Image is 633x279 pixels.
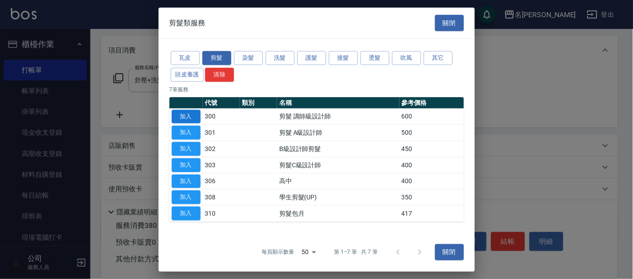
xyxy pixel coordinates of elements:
td: 417 [399,205,464,222]
th: 參考價格 [399,97,464,109]
td: 310 [203,205,240,222]
button: 染髮 [234,51,263,65]
button: 關閉 [435,244,464,260]
button: 關閉 [435,14,464,31]
div: 50 [298,240,319,265]
button: 清除 [205,68,234,82]
button: 瓦皮 [171,51,200,65]
td: 301 [203,125,240,141]
td: 303 [203,157,240,173]
td: 500 [399,125,464,141]
button: 洗髮 [266,51,295,65]
td: 學生剪髮(UP) [277,189,399,206]
p: 7 筆服務 [169,85,464,93]
td: 350 [399,189,464,206]
button: 加入 [172,109,201,123]
td: 306 [203,173,240,189]
td: 剪髮C級設計師 [277,157,399,173]
td: B級設計師剪髮 [277,141,399,157]
td: 高中 [277,173,399,189]
td: 400 [399,173,464,189]
button: 接髮 [329,51,358,65]
td: 308 [203,189,240,206]
button: 加入 [172,142,201,156]
td: 450 [399,141,464,157]
button: 燙髮 [361,51,389,65]
td: 302 [203,141,240,157]
td: 400 [399,157,464,173]
button: 吹風 [392,51,421,65]
button: 加入 [172,174,201,188]
p: 每頁顯示數量 [262,248,294,256]
th: 代號 [203,97,240,109]
th: 名稱 [277,97,399,109]
button: 護髮 [297,51,326,65]
button: 加入 [172,158,201,172]
button: 加入 [172,190,201,204]
td: 600 [399,109,464,125]
p: 第 1–7 筆 共 7 筆 [334,248,378,256]
button: 剪髮 [202,51,231,65]
td: 剪髮 A級設計師 [277,125,399,141]
span: 剪髮類服務 [169,19,206,28]
button: 頭皮養護 [171,68,204,82]
td: 剪髮 講師級設計師 [277,109,399,125]
th: 類別 [240,97,277,109]
td: 剪髮包月 [277,205,399,222]
button: 加入 [172,207,201,221]
td: 300 [203,109,240,125]
button: 其它 [424,51,453,65]
button: 加入 [172,126,201,140]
